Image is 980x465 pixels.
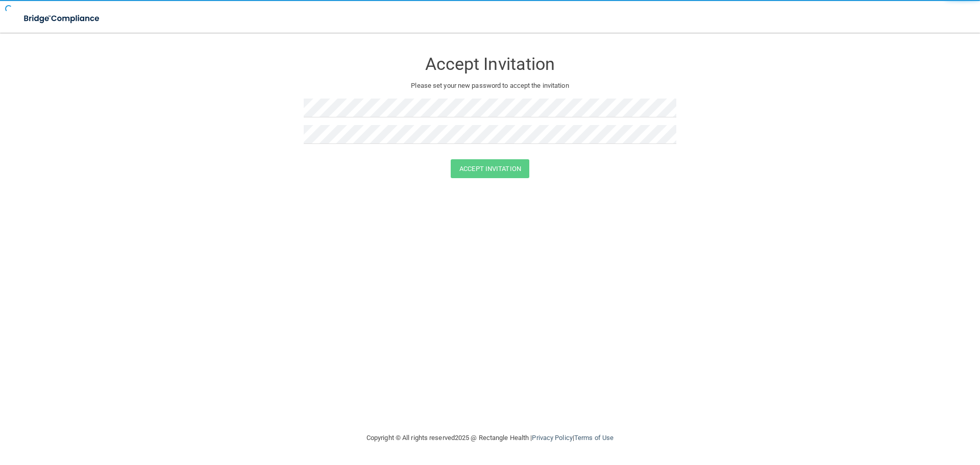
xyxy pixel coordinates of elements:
p: Please set your new password to accept the invitation [311,80,669,92]
button: Accept Invitation [451,159,529,178]
a: Terms of Use [574,434,614,442]
div: Copyright © All rights reserved 2025 @ Rectangle Health | | [304,422,676,454]
a: Privacy Policy [532,434,572,442]
h3: Accept Invitation [304,55,676,74]
img: bridge_compliance_login_screen.278c3ca4.svg [15,8,109,29]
